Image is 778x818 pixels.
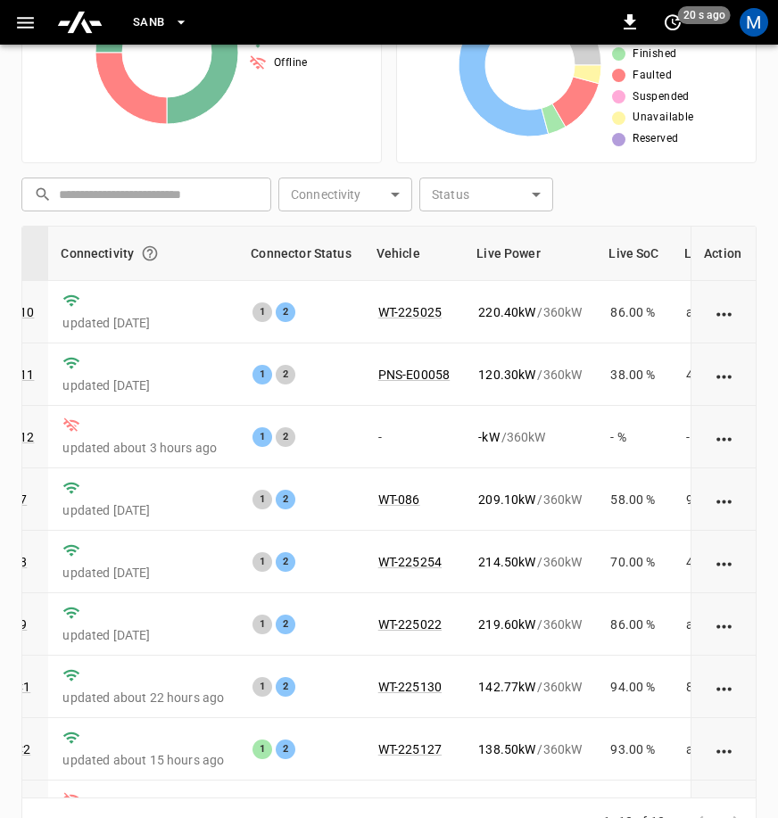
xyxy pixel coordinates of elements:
[378,492,420,507] a: WT-086
[633,109,693,127] span: Unavailable
[633,88,690,106] span: Suspended
[713,491,735,508] div: action cell options
[238,227,363,281] th: Connector Status
[62,564,224,582] p: updated [DATE]
[252,677,272,697] div: 1
[633,45,676,63] span: Finished
[62,751,224,769] p: updated about 15 hours ago
[478,491,582,508] div: / 360 kW
[276,490,295,509] div: 2
[133,12,165,33] span: SanB
[276,552,295,572] div: 2
[713,740,735,758] div: action cell options
[378,742,442,756] a: WT-225127
[713,616,735,633] div: action cell options
[478,678,582,696] div: / 360 kW
[276,677,295,697] div: 2
[126,5,195,40] button: SanB
[378,617,442,632] a: WT-225022
[740,8,768,37] div: profile-icon
[478,616,535,633] p: 219.60 kW
[596,718,671,781] td: 93.00 %
[62,439,224,457] p: updated about 3 hours ago
[478,491,535,508] p: 209.10 kW
[252,302,272,322] div: 1
[252,552,272,572] div: 1
[364,406,465,468] td: -
[61,237,226,269] div: Connectivity
[276,615,295,634] div: 2
[478,303,582,321] div: / 360 kW
[596,593,671,656] td: 86.00 %
[678,6,731,24] span: 20 s ago
[252,490,272,509] div: 1
[633,67,672,85] span: Faulted
[596,656,671,718] td: 94.00 %
[596,227,671,281] th: Live SoC
[274,54,308,72] span: Offline
[56,5,103,39] img: ampcontrol.io logo
[378,305,442,319] a: WT-225025
[252,740,272,759] div: 1
[252,365,272,384] div: 1
[713,428,735,446] div: action cell options
[276,365,295,384] div: 2
[62,376,224,394] p: updated [DATE]
[713,303,735,321] div: action cell options
[276,427,295,447] div: 2
[713,678,735,696] div: action cell options
[364,227,465,281] th: Vehicle
[596,343,671,406] td: 38.00 %
[478,740,582,758] div: / 360 kW
[276,302,295,322] div: 2
[596,468,671,531] td: 58.00 %
[691,227,756,281] th: Action
[464,227,596,281] th: Live Power
[713,366,735,384] div: action cell options
[478,678,535,696] p: 142.77 kW
[713,553,735,571] div: action cell options
[633,130,678,148] span: Reserved
[62,314,224,332] p: updated [DATE]
[478,740,535,758] p: 138.50 kW
[478,553,582,571] div: / 360 kW
[658,8,687,37] button: set refresh interval
[596,281,671,343] td: 86.00 %
[596,531,671,593] td: 70.00 %
[478,553,535,571] p: 214.50 kW
[378,680,442,694] a: WT-225130
[276,740,295,759] div: 2
[252,615,272,634] div: 1
[252,427,272,447] div: 1
[62,689,224,706] p: updated about 22 hours ago
[596,406,671,468] td: - %
[478,616,582,633] div: / 360 kW
[478,428,499,446] p: - kW
[478,366,535,384] p: 120.30 kW
[378,555,442,569] a: WT-225254
[378,368,451,382] a: PNS-E00058
[62,501,224,519] p: updated [DATE]
[478,428,582,446] div: / 360 kW
[478,303,535,321] p: 220.40 kW
[134,237,166,269] button: Connection between the charger and our software.
[62,626,224,644] p: updated [DATE]
[478,366,582,384] div: / 360 kW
